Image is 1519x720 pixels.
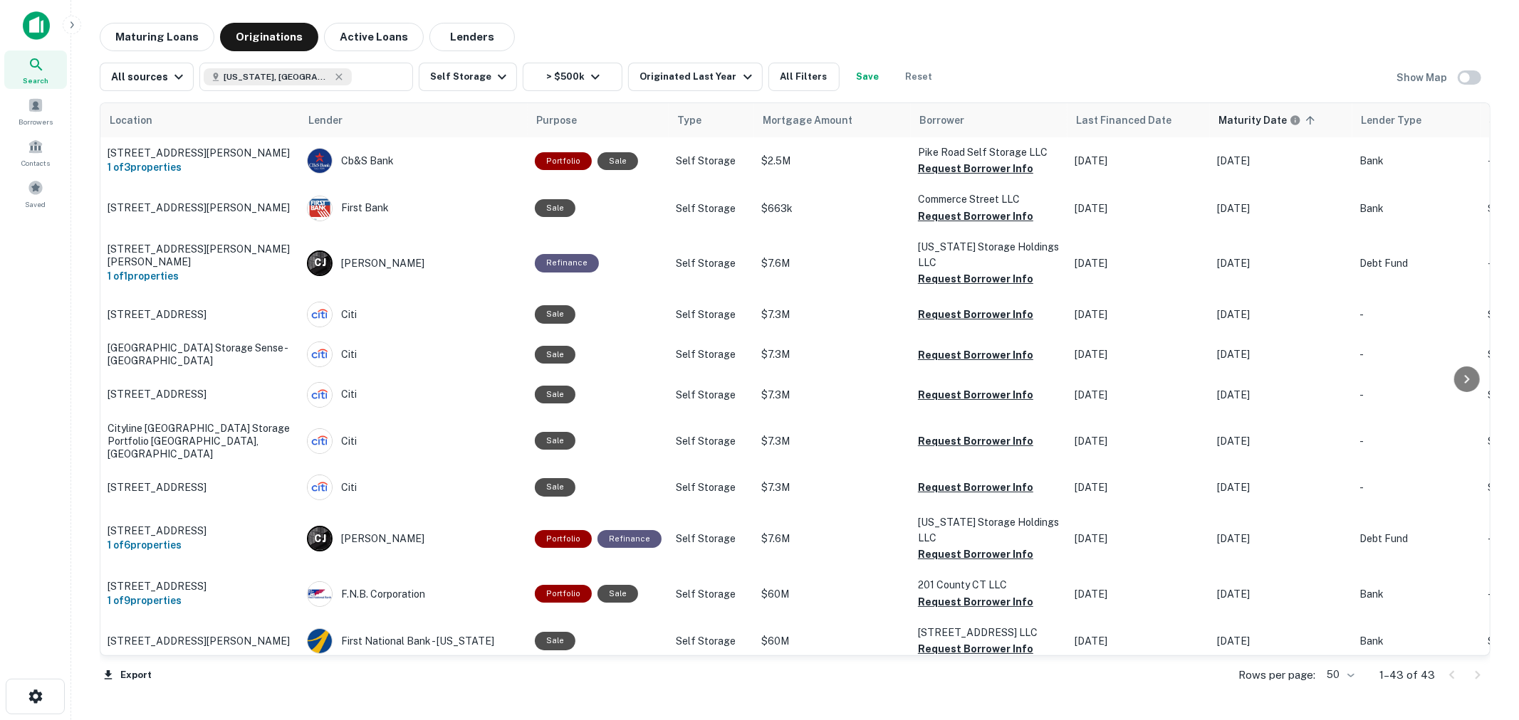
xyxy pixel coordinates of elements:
p: Self Storage [676,307,747,322]
button: > $500k [523,63,622,91]
p: [DATE] [1075,346,1203,362]
button: All sources [100,63,194,91]
p: [STREET_ADDRESS][PERSON_NAME] [108,201,293,214]
div: First National Bank - [US_STATE] [307,628,521,654]
div: All sources [111,68,187,85]
h6: Show Map [1397,70,1449,85]
button: Lenders [429,23,515,51]
p: - [1359,307,1473,322]
p: [DATE] [1075,586,1203,602]
p: [DATE] [1217,633,1345,649]
p: [STREET_ADDRESS][PERSON_NAME] [108,147,293,159]
button: Request Borrower Info [918,270,1033,287]
p: [DATE] [1217,201,1345,216]
button: Active Loans [324,23,424,51]
h6: 1 of 9 properties [108,593,293,608]
p: $7.6M [761,255,904,271]
p: [DATE] [1075,153,1203,169]
p: - [1359,387,1473,403]
span: Borrower [919,112,964,129]
img: picture [308,629,332,653]
div: Citi [307,342,521,367]
div: Citi [307,302,521,327]
button: Request Borrower Info [918,593,1033,610]
p: C J [314,255,325,270]
p: Self Storage [676,480,747,495]
h6: 1 of 3 properties [108,159,293,175]
button: Reset [897,63,942,91]
span: Location [109,112,171,129]
button: Export [100,665,155,686]
p: [DATE] [1075,307,1203,322]
span: Lender Type [1361,112,1421,129]
a: Saved [4,174,67,213]
img: picture [308,429,332,453]
p: [STREET_ADDRESS] [108,524,293,537]
button: Request Borrower Info [918,160,1033,177]
div: Sale [535,478,575,496]
th: Lender [300,103,528,137]
div: Sale [535,632,575,650]
span: Lender [308,112,343,129]
p: Self Storage [676,255,747,271]
p: 1–43 of 43 [1379,667,1435,684]
p: - [1359,480,1473,495]
p: Self Storage [676,387,747,403]
p: [DATE] [1217,346,1345,362]
button: Save your search to get updates of matches that match your search criteria. [845,63,891,91]
img: picture [308,582,332,606]
span: [US_STATE], [GEOGRAPHIC_DATA] [224,70,330,83]
p: [STREET_ADDRESS][PERSON_NAME] [108,635,293,647]
button: Request Borrower Info [918,479,1033,496]
img: picture [308,149,332,173]
a: Borrowers [4,92,67,130]
p: $663k [761,201,904,216]
p: Bank [1359,586,1473,602]
p: Rows per page: [1238,667,1315,684]
div: This is a portfolio loan with 6 properties [535,530,592,548]
p: $7.3M [761,387,904,403]
p: [GEOGRAPHIC_DATA] Storage sense - [GEOGRAPHIC_DATA] [108,342,293,367]
p: - [1359,433,1473,449]
button: Request Borrower Info [918,346,1033,364]
p: Self Storage [676,531,747,546]
div: First Bank [307,196,521,221]
p: [STREET_ADDRESS] [108,308,293,321]
th: Location [100,103,300,137]
p: [DATE] [1075,633,1203,649]
p: $7.6M [761,531,904,546]
p: Self Storage [676,346,747,362]
span: Search [23,75,48,86]
div: [PERSON_NAME] [307,250,521,276]
img: picture [308,475,332,499]
p: [STREET_ADDRESS] [108,388,293,401]
p: [DATE] [1075,480,1203,495]
img: picture [308,383,332,407]
th: Type [669,103,754,137]
p: [STREET_ADDRESS] [108,580,293,593]
div: Sale [535,432,575,450]
button: Request Borrower Info [918,208,1033,225]
p: Cityline [GEOGRAPHIC_DATA] storage portfolio [GEOGRAPHIC_DATA], [GEOGRAPHIC_DATA] [108,422,293,461]
iframe: Chat Widget [1448,606,1519,674]
p: $7.3M [761,346,904,362]
th: Lender Type [1352,103,1481,137]
a: Contacts [4,133,67,171]
p: C J [314,531,325,546]
img: capitalize-icon.png [23,11,50,40]
p: [DATE] [1075,433,1203,449]
p: [DATE] [1075,201,1203,216]
button: Originations [220,23,318,51]
div: F.n.b. Corporation [307,581,521,607]
p: Debt Fund [1359,255,1473,271]
div: Citi [307,428,521,454]
span: Borrowers [19,116,53,127]
p: - [1359,346,1473,362]
a: Search [4,51,67,89]
th: Mortgage Amount [754,103,911,137]
p: Commerce Street LLC [918,191,1060,207]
